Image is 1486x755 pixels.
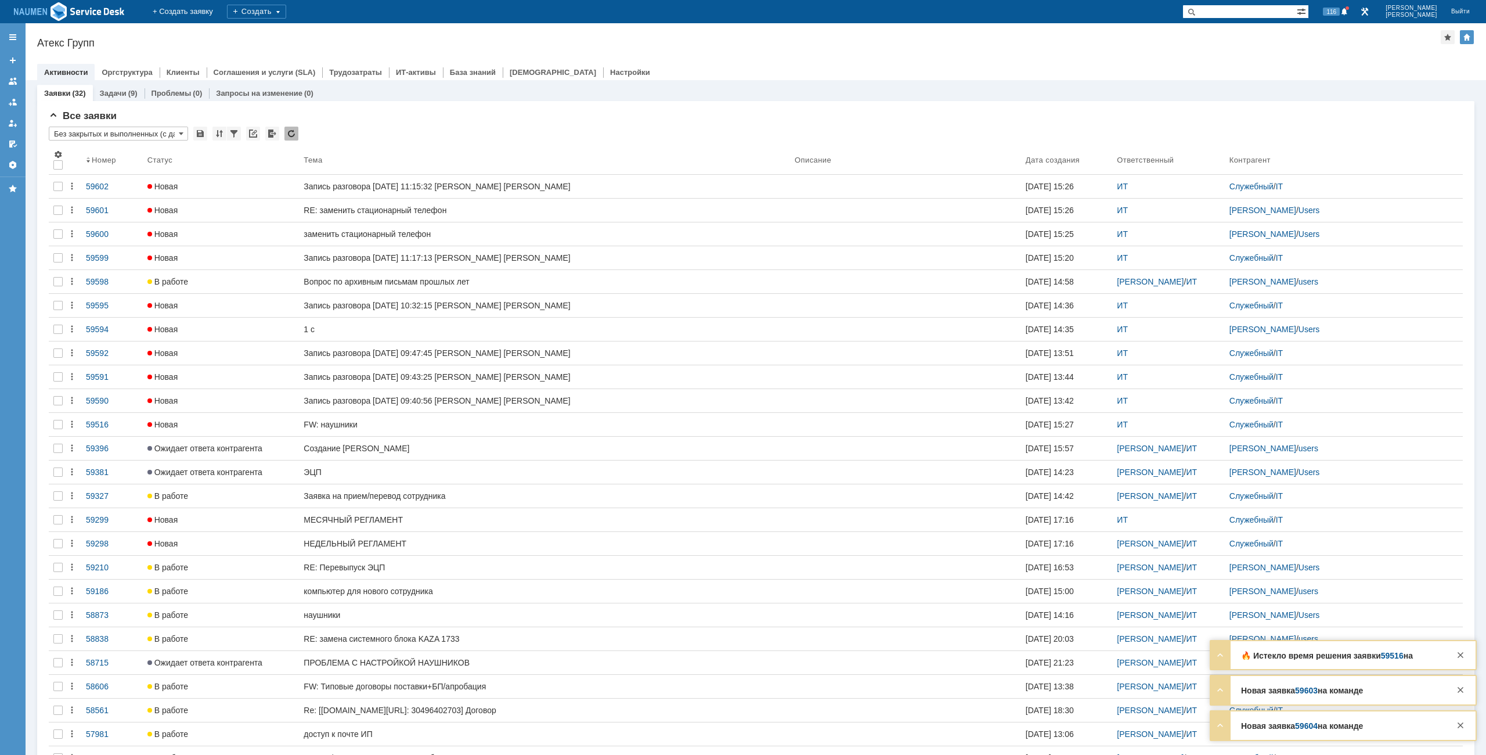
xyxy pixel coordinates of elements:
span: В работе [147,277,188,286]
a: [PERSON_NAME] [1229,563,1296,572]
a: Ожидает ответа контрагента [143,461,300,484]
a: [DATE] 14:42 [1021,484,1113,508]
a: Users [1299,229,1320,239]
a: В работе [143,627,300,650]
a: Перейти на домашнюю страницу [14,1,125,22]
a: 58873 [81,603,143,627]
span: Новая [147,420,178,429]
div: [DATE] 15:26 [1026,206,1074,215]
div: [DATE] 15:57 [1026,444,1074,453]
a: IT [1276,182,1283,191]
a: ИТ [1186,277,1197,286]
a: IT [1276,396,1283,405]
div: 1 с [304,325,785,334]
a: Запись разговора [DATE] 09:47:45 [PERSON_NAME] [PERSON_NAME] [299,341,790,365]
a: Служебный [1229,253,1274,263]
a: [DATE] 15:26 [1021,199,1113,222]
span: Новая [147,301,178,310]
div: Запись разговора [DATE] 11:15:32 [PERSON_NAME] [PERSON_NAME] [304,182,785,191]
a: ИТ [1186,634,1197,643]
div: ЭЦП [304,468,785,477]
span: [PERSON_NAME] [1386,5,1437,12]
a: RE: заменить стационарный телефон [299,199,790,222]
div: 59591 [86,372,138,382]
a: [PERSON_NAME] [1229,444,1296,453]
div: [DATE] 15:00 [1026,587,1074,596]
span: В работе [147,491,188,501]
a: Мои заявки [3,114,22,132]
div: [DATE] 17:16 [1026,515,1074,524]
div: Запись разговора [DATE] 11:17:13 [PERSON_NAME] [PERSON_NAME] [304,253,785,263]
div: 59599 [86,253,138,263]
div: Дата создания [1026,156,1080,164]
a: Новая [143,389,300,412]
div: [DATE] 17:16 [1026,539,1074,548]
div: 59602 [86,182,138,191]
a: В работе [143,556,300,579]
a: [DEMOGRAPHIC_DATA] [510,68,596,77]
a: FW: наушники [299,413,790,436]
span: Новая [147,396,178,405]
div: 59595 [86,301,138,310]
div: Сохранить вид [193,127,207,141]
a: ИТ [1186,491,1197,501]
a: ИТ [1186,563,1197,572]
a: [PERSON_NAME] [1229,587,1296,596]
a: [DATE] 13:44 [1021,365,1113,389]
div: Номер [92,156,116,164]
a: ИТ [1186,682,1197,691]
a: [DATE] 15:57 [1021,437,1113,460]
a: Новая [143,175,300,198]
a: [DATE] 13:51 [1021,341,1113,365]
a: Вопрос по архивным письмам прошлых лет [299,270,790,293]
div: [DATE] 14:23 [1026,468,1074,477]
a: Re: [[DOMAIN_NAME][URL]: 30496402703] Договор [299,699,790,722]
div: [DATE] 15:20 [1026,253,1074,263]
a: IT [1276,539,1283,548]
a: Users [1299,468,1320,477]
span: Новая [147,253,178,263]
a: IT [1276,301,1283,310]
div: 59600 [86,229,138,239]
a: ИТ [1117,229,1128,239]
a: 59590 [81,389,143,412]
a: Проблемы [152,89,192,98]
a: [DATE] 15:27 [1021,413,1113,436]
div: заменить стационарный телефон [304,229,785,239]
span: Новая [147,348,178,358]
a: Новая [143,532,300,555]
span: Ожидает ответа контрагента [147,444,262,453]
a: 59299 [81,508,143,531]
div: [DATE] 14:36 [1026,301,1074,310]
a: Новая [143,341,300,365]
a: ИТ [1117,182,1128,191]
span: Новая [147,515,178,524]
div: 59601 [86,206,138,215]
a: [PERSON_NAME] [1229,325,1296,334]
a: [PERSON_NAME] [1117,610,1184,620]
a: В работе [143,484,300,508]
div: 59598 [86,277,138,286]
a: ИТ [1117,253,1128,263]
a: [DATE] 21:23 [1021,651,1113,674]
a: ИТ-активы [396,68,436,77]
a: IT [1276,420,1283,429]
div: Экспорт списка [265,127,279,141]
a: [DATE] 15:25 [1021,222,1113,246]
a: Настройки [610,68,650,77]
div: [DATE] 14:35 [1026,325,1074,334]
a: Служебный [1229,396,1274,405]
div: Тема [304,156,322,164]
span: [PERSON_NAME] [1386,12,1437,19]
span: Новая [147,206,178,215]
div: НЕДЕЛЬНЫЙ РЕГЛАМЕНТ [304,539,785,548]
a: Служебный [1229,301,1274,310]
a: Новая [143,318,300,341]
div: Запись разговора [DATE] 09:47:45 [PERSON_NAME] [PERSON_NAME] [304,348,785,358]
a: ИТ [1186,658,1197,667]
a: Служебный [1229,372,1274,382]
a: IT [1276,348,1283,358]
div: 58838 [86,634,138,643]
a: ИТ [1117,301,1128,310]
a: [DATE] 14:58 [1021,270,1113,293]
